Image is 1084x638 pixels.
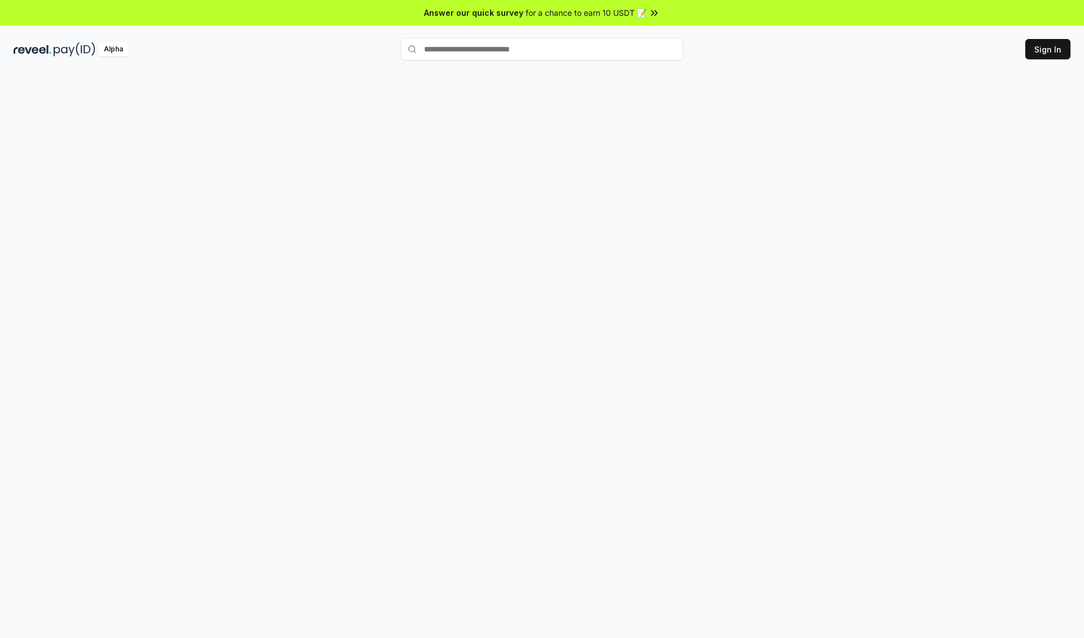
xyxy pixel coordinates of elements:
span: for a chance to earn 10 USDT 📝 [526,7,646,19]
button: Sign In [1025,39,1070,59]
img: pay_id [54,42,95,57]
span: Answer our quick survey [424,7,523,19]
div: Alpha [98,42,129,57]
img: reveel_dark [14,42,51,57]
